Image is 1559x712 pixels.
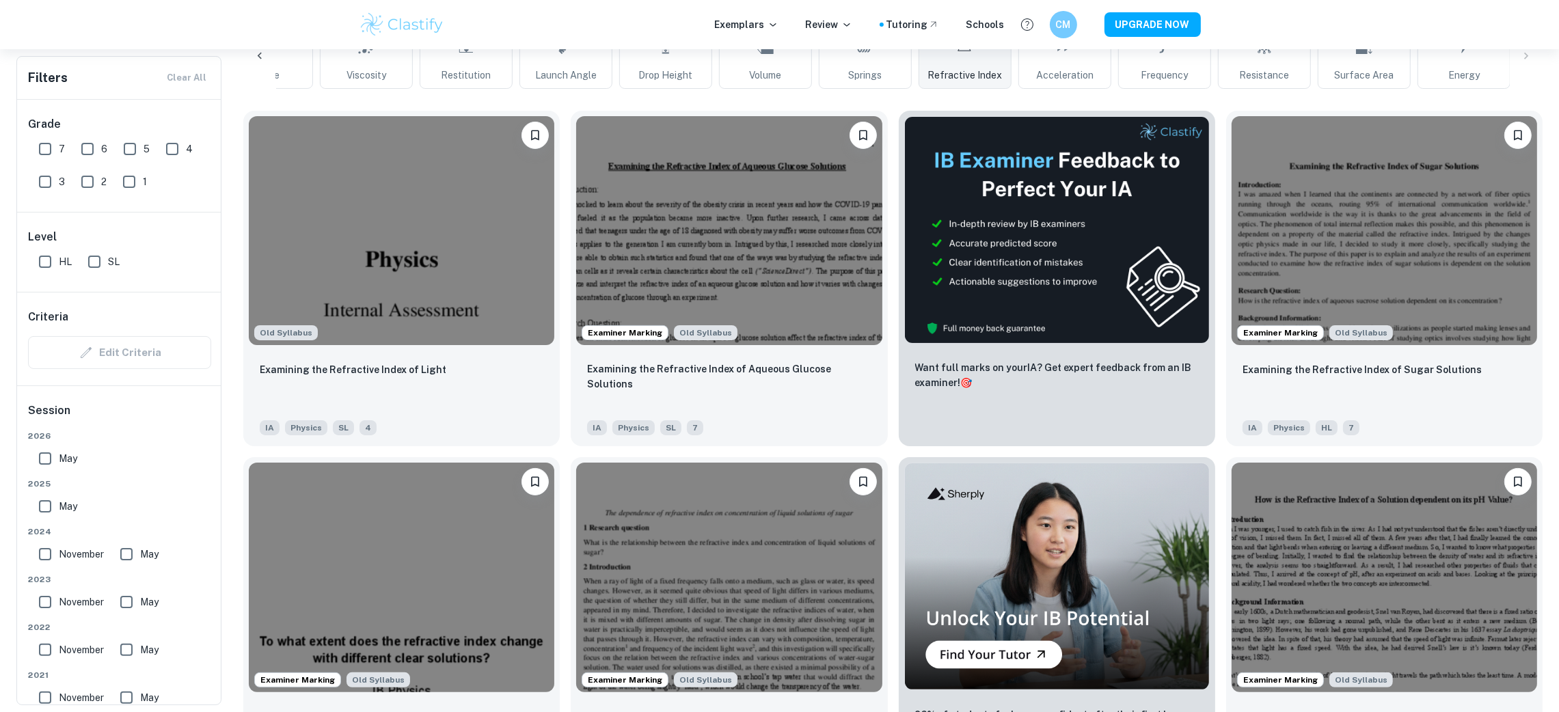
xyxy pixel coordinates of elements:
a: Schools [966,17,1005,32]
span: SL [333,420,354,435]
img: Physics IA example thumbnail: How does the refractive index change for [249,463,554,692]
span: Examiner Marking [582,674,668,686]
span: 5 [144,141,150,156]
h6: Level [28,229,211,245]
span: 3 [59,174,65,189]
span: 2025 [28,478,211,490]
div: Starting from the May 2025 session, the Physics IA requirements have changed. It's OK to refer to... [254,325,318,340]
span: November [59,690,104,705]
span: Old Syllabus [254,325,318,340]
span: 4 [186,141,193,156]
img: Thumbnail [904,463,1210,690]
span: November [59,642,104,657]
span: IA [587,420,607,435]
span: May [59,499,77,514]
span: Acceleration [1036,68,1094,83]
a: Examiner MarkingStarting from the May 2025 session, the Physics IA requirements have changed. It'... [571,111,887,446]
span: 2024 [28,525,211,538]
span: Viscosity [347,68,386,83]
span: Drop Height [639,68,693,83]
img: Clastify logo [359,11,446,38]
img: Physics IA example thumbnail: The dependence of refractive index on co [576,463,882,692]
span: Examiner Marking [1238,327,1323,339]
p: Want full marks on your IA ? Get expert feedback from an IB examiner! [915,360,1199,390]
span: 7 [59,141,65,156]
div: Starting from the May 2025 session, the Physics IA requirements have changed. It's OK to refer to... [1329,325,1393,340]
span: Volume [750,68,782,83]
span: 2022 [28,621,211,633]
span: SL [108,254,120,269]
a: Tutoring [886,17,939,32]
span: IA [1243,420,1262,435]
span: Examiner Marking [582,327,668,339]
span: 2 [101,174,107,189]
span: HL [59,254,72,269]
span: Frequency [1141,68,1189,83]
img: Physics IA example thumbnail: Examining the Refractive Index of Sugar [1232,116,1537,345]
span: Energy [1448,68,1480,83]
span: HL [1316,420,1338,435]
img: Physics IA example thumbnail: Examining the Refractive Index of Light [249,116,554,345]
p: Examining the Refractive Index of Light [260,362,446,377]
span: May [140,642,159,657]
button: Bookmark [850,468,877,495]
span: 4 [360,420,377,435]
span: Physics [1268,420,1310,435]
h6: Filters [28,68,68,87]
span: Springs [849,68,882,83]
span: IA [260,420,280,435]
button: Bookmark [521,468,549,495]
span: Old Syllabus [674,325,737,340]
span: November [59,594,104,610]
span: 7 [1343,420,1359,435]
span: 🎯 [961,377,973,388]
h6: Criteria [28,309,68,325]
p: Examining the Refractive Index of Aqueous Glucose Solutions [587,361,871,392]
div: Starting from the May 2025 session, the Physics IA requirements have changed. It's OK to refer to... [1329,672,1393,687]
h6: CM [1055,17,1071,32]
p: Review [806,17,852,32]
a: ThumbnailWant full marks on yourIA? Get expert feedback from an IB examiner! [899,111,1215,446]
button: Help and Feedback [1016,13,1039,36]
span: May [140,594,159,610]
button: UPGRADE NOW [1104,12,1201,37]
button: Bookmark [1504,468,1532,495]
p: Exemplars [715,17,778,32]
span: Examiner Marking [1238,674,1323,686]
span: 6 [101,141,107,156]
span: Resistance [1240,68,1290,83]
div: Starting from the May 2025 session, the Physics IA requirements have changed. It's OK to refer to... [347,672,410,687]
a: Starting from the May 2025 session, the Physics IA requirements have changed. It's OK to refer to... [243,111,560,446]
div: Criteria filters are unavailable when searching by topic [28,336,211,369]
span: Old Syllabus [1329,325,1393,340]
span: Surface Area [1335,68,1394,83]
div: Starting from the May 2025 session, the Physics IA requirements have changed. It's OK to refer to... [674,325,737,340]
span: Old Syllabus [1329,672,1393,687]
span: May [140,547,159,562]
div: Starting from the May 2025 session, the Physics IA requirements have changed. It's OK to refer to... [674,672,737,687]
button: Bookmark [521,122,549,149]
span: 1 [143,174,147,189]
span: 2023 [28,573,211,586]
img: Thumbnail [904,116,1210,344]
img: Physics IA example thumbnail: How is the Refractive Index of a Solutio [1232,463,1537,692]
span: Old Syllabus [674,672,737,687]
span: May [59,451,77,466]
span: Physics [612,420,655,435]
h6: Session [28,402,211,430]
span: 2021 [28,669,211,681]
span: 7 [687,420,703,435]
span: Refractive Index [928,68,1003,83]
h6: Grade [28,116,211,133]
span: November [59,547,104,562]
span: Physics [285,420,327,435]
span: May [140,690,159,705]
span: 2026 [28,430,211,442]
button: Bookmark [850,122,877,149]
span: SL [660,420,681,435]
a: Examiner MarkingStarting from the May 2025 session, the Physics IA requirements have changed. It'... [1226,111,1543,446]
span: Old Syllabus [347,672,410,687]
